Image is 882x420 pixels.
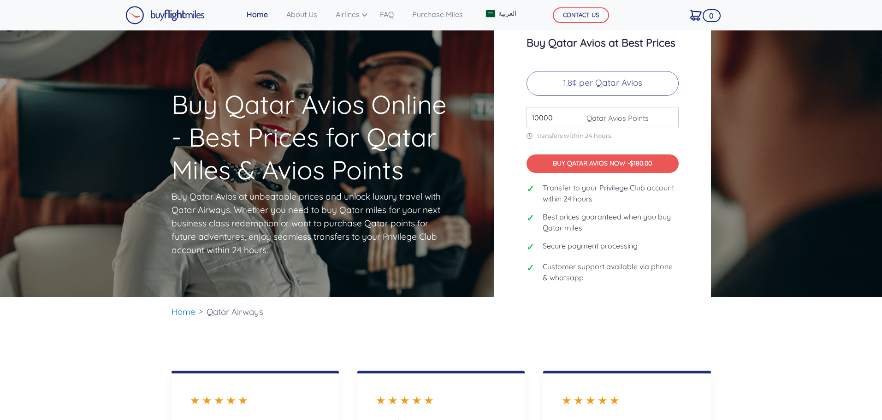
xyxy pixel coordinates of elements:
[527,211,536,225] span: ✓
[283,5,321,24] a: About Us
[125,6,205,24] img: Buy Flight Miles Logo
[376,5,397,24] a: FAQ
[527,182,536,196] span: ✓
[543,182,679,204] span: Transfer to your Privilege Club account within 24 hours
[527,240,536,254] span: ✓
[687,5,705,24] a: 0
[332,5,365,24] a: Airlines
[527,132,679,140] p: transfers within 24 hours
[543,261,679,283] span: Customer support available via phone & whatsapp
[562,392,692,408] div: ★★★★★
[172,190,444,257] p: Buy Qatar Avios at unbeatable prices and unlock luxury travel with Qatar Airways. Whether you nee...
[582,112,649,124] span: Qatar Avios Points
[690,10,702,21] img: Cart
[243,5,272,24] a: Home
[482,5,519,22] a: العربية
[376,392,506,408] div: ★★★★★
[543,211,679,233] span: Best prices guaranteed when you buy Qatar miles
[703,9,721,22] span: 0
[486,10,495,17] img: Arabic
[527,71,679,96] p: 1.8¢ per Qatar Avios
[543,240,638,251] span: Secure payment processing
[172,306,195,317] a: Home
[202,297,268,327] li: Qatar Airways
[527,37,679,49] h3: Buy Qatar Avios at Best Prices
[172,36,458,187] h1: Buy Qatar Avios Online - Best Prices for Qatar Miles & Avios Points
[498,9,516,18] span: العربية
[125,4,205,27] a: Buy Flight Miles Logo
[527,154,679,173] button: BUY QATAR AVIOS NOW -$180.00
[527,261,536,275] span: ✓
[190,392,320,408] div: ★★★★★
[408,5,467,24] a: Purchase Miles
[553,7,609,23] button: CONTACT US
[630,159,652,167] span: $180.00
